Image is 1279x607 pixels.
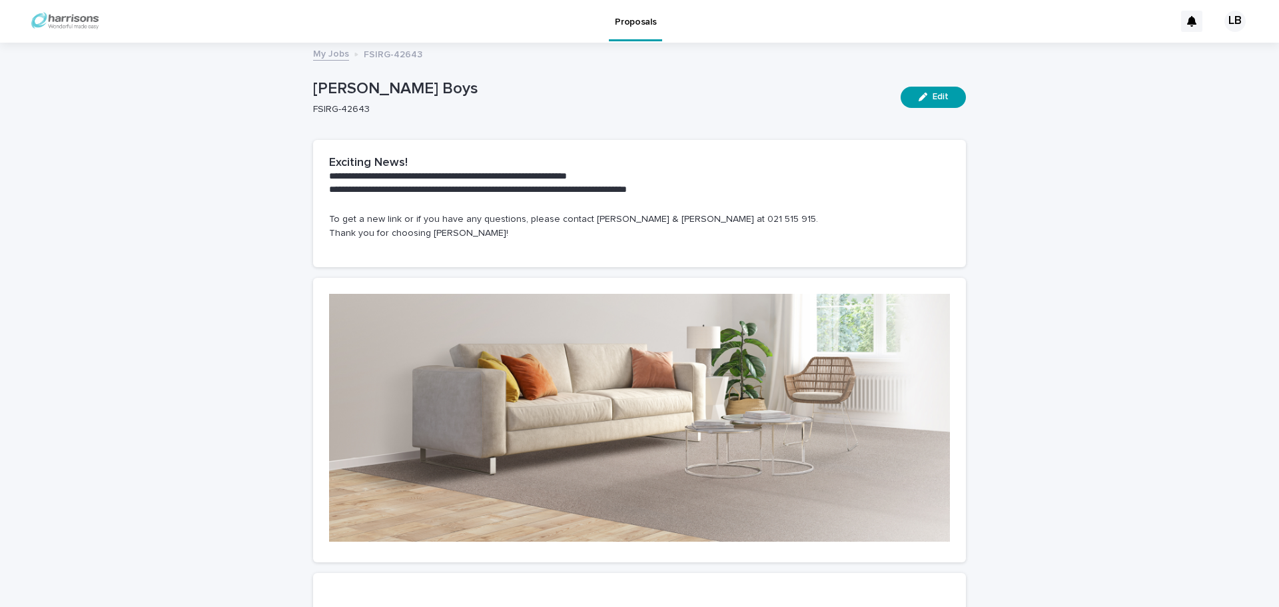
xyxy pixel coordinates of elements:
span: Edit [933,91,949,103]
p: FSIRG-42643 [364,46,422,61]
img: wH4ctFhZ16StAAAAABJRU5ErkJggg== [329,294,950,542]
a: My Jobs [313,45,349,61]
div: LB [1224,11,1246,32]
button: Edit [901,87,966,108]
p: To get a new link or if you have any questions, please contact [PERSON_NAME] & [PERSON_NAME] at 0... [329,213,950,241]
img: vpOjomvSQdShLJJmfFCL [27,8,103,35]
p: FSIRG-42643 [313,104,885,115]
p: [PERSON_NAME] Boys [313,79,890,99]
h2: Exciting News! [329,156,408,171]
